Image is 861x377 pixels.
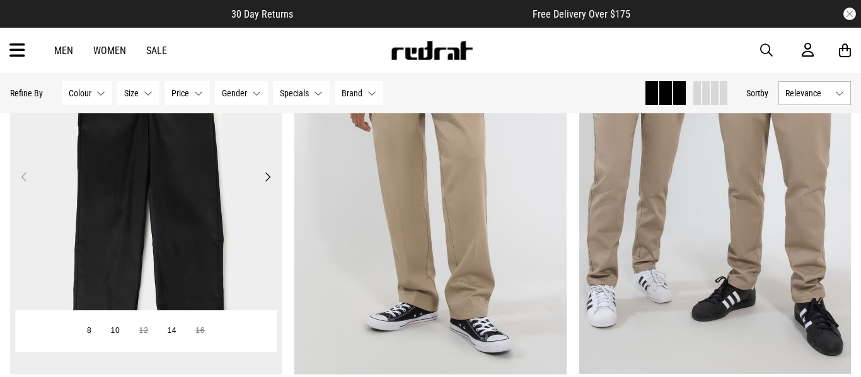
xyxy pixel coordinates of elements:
[101,320,129,342] button: 10
[16,169,32,184] button: Previous
[10,5,48,43] button: Open LiveChat chat widget
[342,88,362,98] span: Brand
[129,320,158,342] button: 12
[78,320,101,342] button: 8
[171,88,189,98] span: Price
[117,81,159,105] button: Size
[222,88,247,98] span: Gender
[533,8,630,20] span: Free Delivery Over $175
[390,41,473,60] img: Redrat logo
[318,8,507,20] iframe: Customer reviews powered by Trustpilot
[746,86,768,101] button: Sortby
[186,320,214,342] button: 16
[280,88,309,98] span: Specials
[158,320,186,342] button: 14
[146,45,167,57] a: Sale
[54,45,73,57] a: Men
[231,8,293,20] span: 30 Day Returns
[124,88,139,98] span: Size
[760,88,768,98] span: by
[215,81,268,105] button: Gender
[785,88,830,98] span: Relevance
[778,81,851,105] button: Relevance
[93,45,126,57] a: Women
[62,81,112,105] button: Colour
[260,169,275,184] button: Next
[10,88,43,98] p: Refine By
[273,81,330,105] button: Specials
[165,81,210,105] button: Price
[69,88,91,98] span: Colour
[335,81,383,105] button: Brand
